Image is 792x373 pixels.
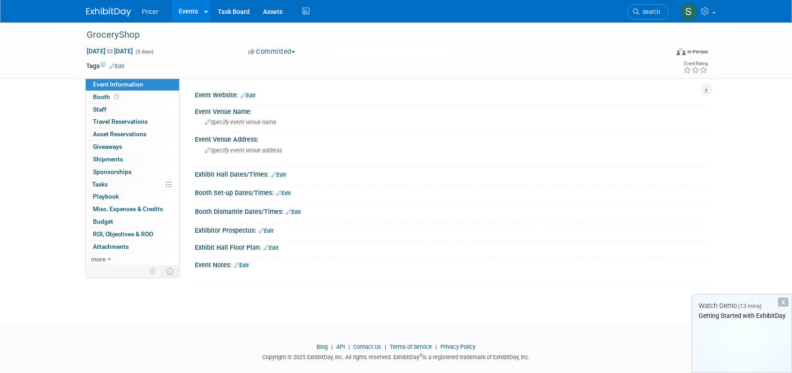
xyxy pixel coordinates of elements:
div: Exhibit Hall Floor Plan: [195,241,706,252]
div: Event Venue Address: [195,133,706,144]
span: | [346,343,352,350]
div: Dismiss [778,298,788,307]
span: [DATE] [DATE] [86,47,133,55]
span: (13 mins) [738,303,761,309]
a: Edit [264,245,278,251]
td: Personalize Event Tab Strip [145,265,161,277]
span: Search [639,9,660,15]
span: Budget [93,218,113,225]
a: Event Information [86,78,179,91]
div: Booth Dismantle Dates/Times: [195,205,706,217]
div: Getting Started with ExhibitDay [692,311,792,320]
span: Tasks [92,181,108,188]
a: Asset Reservations [86,128,179,140]
a: Blog [317,343,328,350]
img: Format-Inperson.png [677,48,686,55]
a: Privacy Policy [440,343,475,350]
span: Booth [93,93,121,100]
a: Terms of Service [390,343,432,350]
a: Edit [276,190,291,196]
span: | [383,343,388,350]
span: more [91,256,106,263]
img: Sidney Naliwajka [680,3,697,20]
sup: ® [419,353,422,358]
a: Travel Reservations [86,116,179,128]
span: Giveaways [93,143,122,150]
span: Event Information [93,81,143,88]
div: Event Notes: [195,258,706,270]
div: Event Venue Name: [195,105,706,116]
span: | [329,343,335,350]
div: In-Person [687,48,708,55]
a: Tasks [86,178,179,191]
span: Misc. Expenses & Credits [93,205,163,213]
td: Tags [86,61,124,70]
a: Search [627,4,669,20]
a: ROI, Objectives & ROO [86,228,179,240]
a: Giveaways [86,141,179,153]
div: Exhibitor Prospectus: [195,224,706,235]
div: GroceryShop [84,27,655,43]
span: | [433,343,439,350]
a: Edit [271,172,286,178]
a: Edit [286,209,301,215]
span: Attachments [93,243,129,250]
a: Playbook [86,191,179,203]
div: Watch Demo [692,301,792,311]
a: Booth [86,91,179,103]
a: Shipments [86,153,179,165]
td: Toggle Event Tabs [161,265,180,277]
button: Committed [245,47,299,56]
a: Contact Us [353,343,381,350]
a: Budget [86,216,179,228]
a: Staff [86,104,179,116]
a: Sponsorships [86,166,179,178]
div: Event Rating [683,61,708,66]
span: Pricer [142,8,158,15]
span: Specify event venue name [205,119,277,126]
span: (5 days) [135,49,154,55]
a: Edit [259,228,273,234]
a: Edit [234,262,249,269]
span: Specify event venue address [205,147,282,154]
a: Misc. Expenses & Credits [86,203,179,215]
a: API [336,343,345,350]
span: Asset Reservations [93,130,146,138]
span: Booth not reserved yet [112,93,121,100]
a: Edit [241,92,255,99]
span: Shipments [93,156,123,163]
img: ExhibitDay [86,8,131,17]
span: to [106,48,114,55]
div: Exhibit Hall Dates/Times: [195,168,706,179]
span: ROI, Objectives & ROO [93,230,153,238]
span: Staff [93,106,106,113]
div: Event Format [616,47,708,60]
div: Event Website: [195,88,706,100]
a: more [86,253,179,265]
span: Travel Reservations [93,118,148,125]
span: Sponsorships [93,168,132,175]
div: Booth Set-up Dates/Times: [195,186,706,198]
a: Edit [110,63,124,69]
a: Attachments [86,241,179,253]
span: Playbook [93,193,119,200]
